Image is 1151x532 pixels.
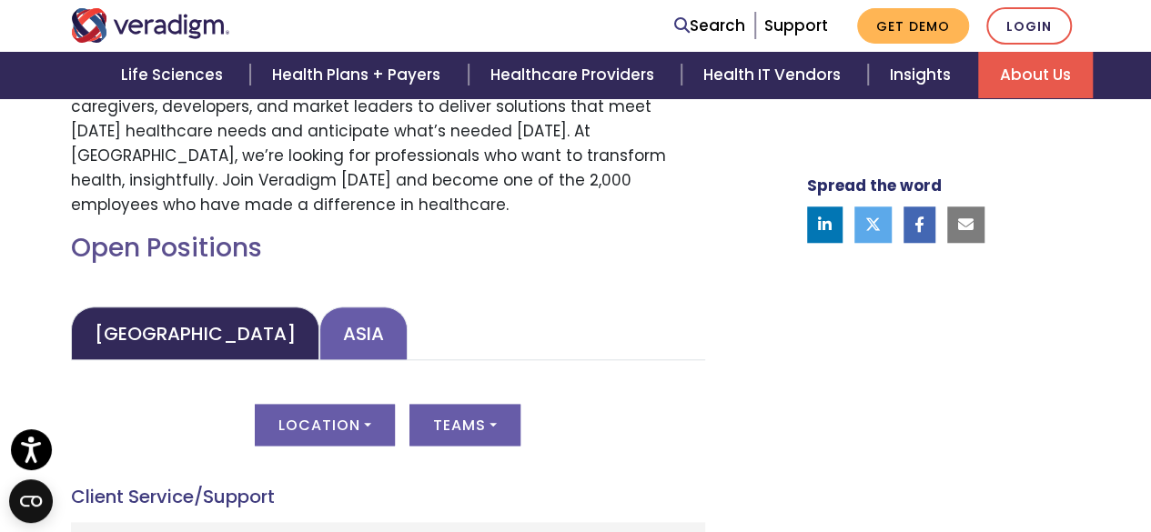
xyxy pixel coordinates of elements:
a: [GEOGRAPHIC_DATA] [71,306,319,360]
a: Health IT Vendors [682,52,868,98]
a: Login [986,7,1072,45]
a: Get Demo [857,8,969,44]
a: Healthcare Providers [469,52,682,98]
a: About Us [978,52,1093,98]
a: Life Sciences [99,52,250,98]
img: Veradigm logo [71,8,230,43]
a: Search [674,14,745,38]
button: Location [255,404,395,446]
button: Open CMP widget [9,479,53,523]
h4: Client Service/Support [71,486,705,507]
a: Asia [319,306,408,360]
p: Join a passionate team of dedicated associates who work side-by-side with caregivers, developers,... [71,69,705,217]
h2: Open Positions [71,233,705,264]
a: Insights [868,52,978,98]
a: Health Plans + Payers [250,52,468,98]
button: Teams [409,404,520,446]
a: Support [764,15,828,36]
strong: Spread the word [807,175,942,196]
